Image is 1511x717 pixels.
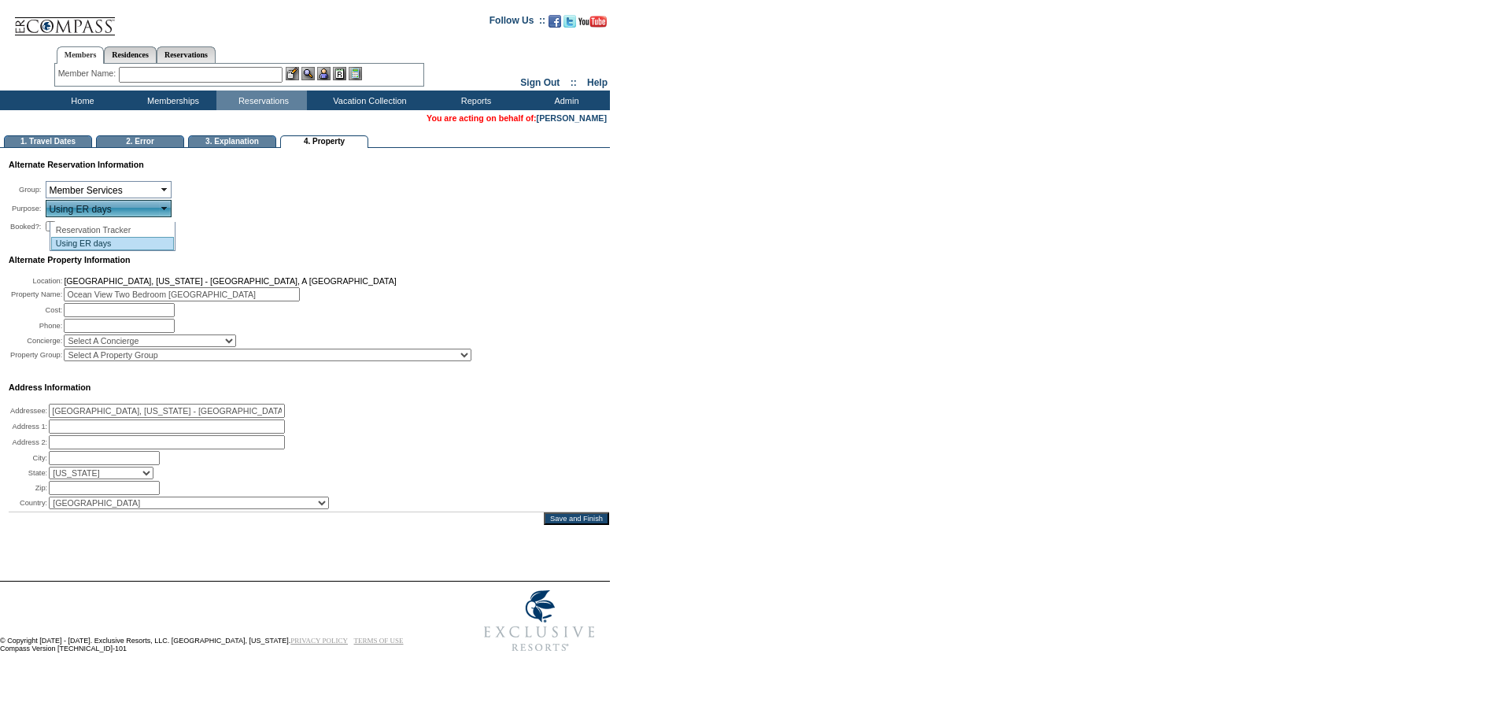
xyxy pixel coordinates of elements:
td: City: [10,451,47,465]
td: Cost: [10,303,62,317]
a: Become our fan on Facebook [549,20,561,29]
input: Save and Finish [544,512,609,525]
td: Location: [10,276,62,286]
img: Impersonate [317,67,331,80]
img: Become our fan on Facebook [549,15,561,28]
strong: Address Information [9,383,91,392]
a: Members [57,46,105,64]
td: Address 2: [10,435,47,449]
a: Reservations [157,46,216,63]
a: Help [587,77,608,88]
strong: Alternate Property Information [9,255,131,264]
td: [GEOGRAPHIC_DATA], [US_STATE] - [GEOGRAPHIC_DATA], A [GEOGRAPHIC_DATA] [64,276,471,286]
td: Booked?: [10,219,41,234]
td: Reports [429,91,519,110]
td: Purpose: [10,200,41,217]
span: :: [571,77,577,88]
td: Addressee: [10,404,47,418]
td: 2. Error [96,135,184,148]
img: Exclusive Resorts [469,582,610,660]
td: Address 1: [10,419,47,434]
div: Member Name: [58,67,119,80]
a: TERMS OF USE [354,637,404,645]
a: select [159,200,172,217]
strong: Alternate Reservation Information [9,160,144,169]
a: Subscribe to our YouTube Channel [578,20,607,29]
td: Vacation Collection [307,91,429,110]
td: Memberships [126,91,216,110]
img: Compass Home [13,4,116,36]
img: b_calculator.gif [349,67,362,80]
td: Phone: [10,319,62,333]
img: b_edit.gif [286,67,299,80]
a: PRIVACY POLICY [290,637,348,645]
td: State: [10,467,47,479]
li: Reservation Tracker [51,224,174,237]
td: Concierge: [10,334,62,347]
a: select [159,181,172,198]
td: 1. Travel Dates [4,135,92,148]
td: Property Group: [10,349,62,361]
td: Follow Us :: [490,13,545,32]
li: Using ER days [51,237,174,250]
img: Reservations [333,67,346,80]
img: Follow us on Twitter [563,15,576,28]
td: Country: [10,497,47,509]
img: Subscribe to our YouTube Channel [578,16,607,28]
td: Home [35,91,126,110]
a: [PERSON_NAME] [537,113,607,123]
a: Residences [104,46,157,63]
img: View [301,67,315,80]
td: Group: [10,181,41,198]
span: You are acting on behalf of: [427,113,607,123]
td: 3. Explanation [188,135,276,148]
td: Zip: [10,481,47,495]
td: Admin [519,91,610,110]
td: Reservations [216,91,307,110]
a: Follow us on Twitter [563,20,576,29]
td: Property Name: [10,287,62,301]
td: 4. Property [280,135,368,148]
a: Sign Out [520,77,560,88]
